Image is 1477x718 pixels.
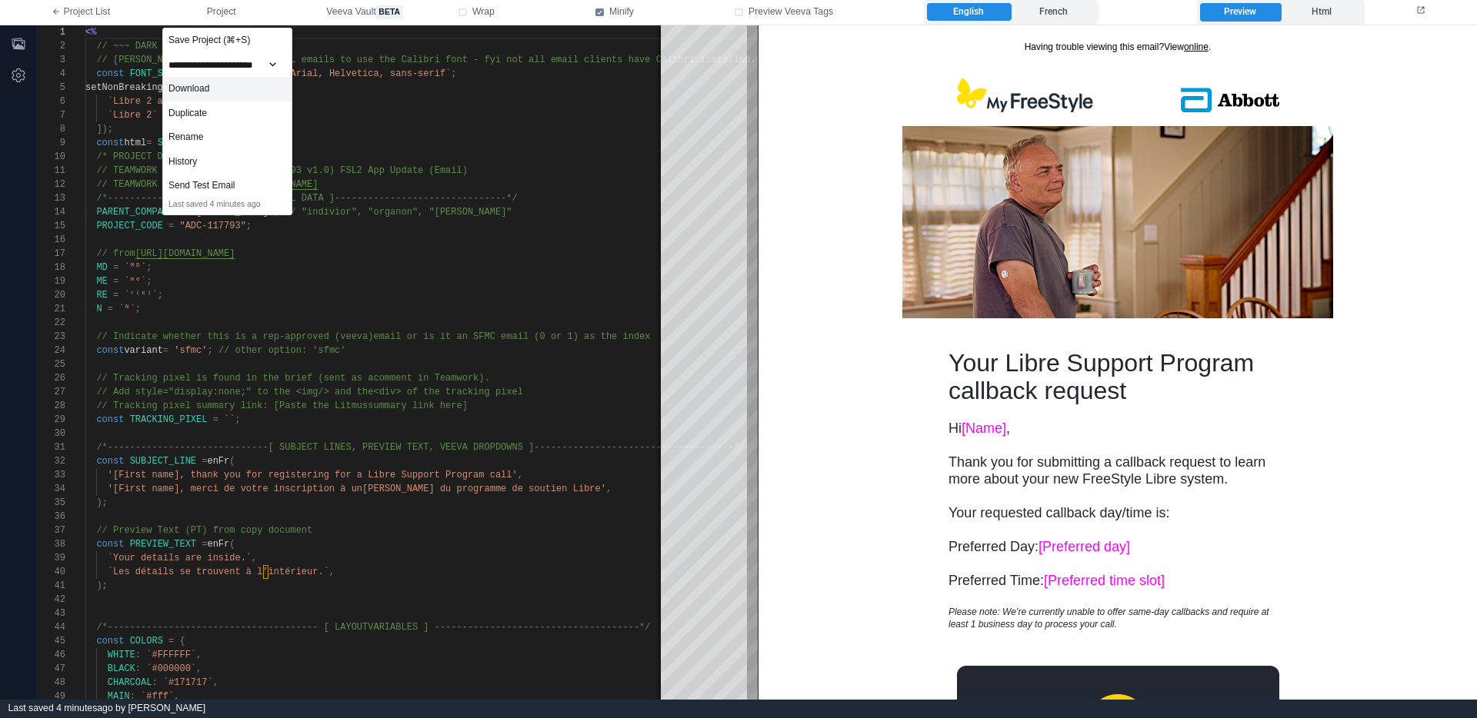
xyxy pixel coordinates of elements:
[96,497,107,508] span: );
[96,262,107,273] span: MD
[38,634,65,648] div: 45
[163,198,292,214] div: Last saved 4 minutes ago
[163,150,292,175] a: History
[38,233,65,247] div: 16
[108,650,135,660] span: WHITE
[38,662,65,676] div: 47
[38,81,65,95] div: 5
[135,663,141,674] span: :
[152,677,157,688] span: :
[38,482,65,496] div: 34
[38,385,65,399] div: 27
[38,565,65,579] div: 40
[108,567,329,577] span: `Les détails se trouvent à l’intérieur.`
[373,442,650,453] span: EVIEW TEXT, VEEVA DROPDOWNS ]---------------------
[96,456,124,467] span: const
[179,207,185,218] span: =
[38,607,65,620] div: 43
[38,25,65,39] div: 1
[108,304,113,314] span: =
[38,676,65,690] div: 48
[38,316,65,330] div: 22
[213,677,218,688] span: ,
[135,650,141,660] span: :
[927,3,1011,22] label: English
[38,274,65,288] div: 19
[146,650,196,660] span: `#FFFFFF`
[252,553,257,563] span: ,
[146,138,152,148] span: =
[174,691,179,702] span: ,
[38,219,65,233] div: 15
[412,55,689,65] span: libri font - fyi not all email clients have Calibr
[96,248,135,259] span: // from
[38,67,65,81] div: 4
[163,345,168,356] span: =
[213,414,218,425] span: =
[108,553,252,563] span: `Your details are inside.`
[645,622,650,633] span: /
[38,413,65,427] div: 29
[38,468,65,482] div: 33
[202,539,207,550] span: =
[38,579,65,593] div: 41
[38,122,65,136] div: 8
[326,5,402,19] span: Veeva Vault
[96,221,162,231] span: PROJECT_CODE
[38,136,65,150] div: 9
[124,262,146,273] span: `ᴹᴰ`
[141,691,174,702] span: `#fff`
[373,193,517,204] span: ------------------------*/
[38,261,65,274] div: 18
[38,330,65,344] div: 23
[38,620,65,634] div: 44
[246,221,252,231] span: ;
[179,221,245,231] span: "ADC-117793"
[38,510,65,524] div: 36
[38,427,65,440] div: 30
[96,138,124,148] span: const
[207,456,229,467] span: enFr
[96,539,124,550] span: const
[207,345,212,356] span: ;
[38,288,65,302] div: 20
[38,496,65,510] div: 35
[38,108,65,122] div: 7
[124,345,162,356] span: variant
[96,414,124,425] span: const
[373,387,522,397] span: <div> of the tracking pixel
[162,28,292,215] div: Project
[329,567,335,577] span: ,
[38,53,65,67] div: 3
[38,524,65,537] div: 37
[163,77,292,101] div: Download
[96,373,373,384] span: // Tracking pixel is found in the brief (sent as a
[38,205,65,219] div: 14
[179,636,185,647] span: {
[96,331,373,342] span: // Indicate whether this is a rep-approved (veeva)
[96,442,373,453] span: /*-----------------------------[ SUBJECT LINES, PR
[146,663,196,674] span: `#000000`
[229,456,235,467] span: (
[124,290,157,301] span: `ʳ⁽ᵉ⁾`
[235,414,240,425] span: ;
[38,399,65,413] div: 28
[645,331,650,342] span: x
[38,344,65,357] div: 24
[38,191,65,205] div: 13
[196,663,202,674] span: ,
[130,414,208,425] span: TRACKING_PIXEL
[108,484,362,494] span: '[First name], merci de votre inscription à un
[38,164,65,178] div: 11
[38,302,65,316] div: 21
[38,39,65,53] div: 2
[96,124,113,135] span: ]);
[451,68,456,79] span: ;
